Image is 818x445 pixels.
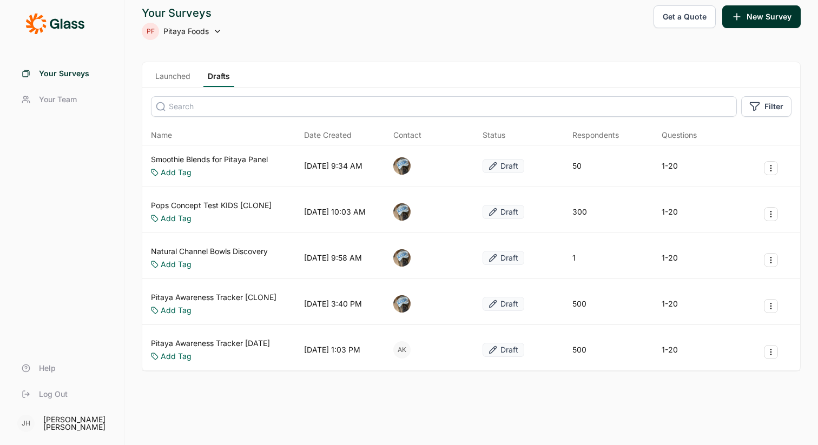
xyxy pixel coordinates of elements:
div: 300 [572,207,587,217]
a: Pitaya Awareness Tracker [DATE] [151,338,270,349]
div: Contact [393,130,421,141]
div: JH [17,415,35,432]
a: Pitaya Awareness Tracker [CLONE] [151,292,276,303]
div: [DATE] 9:58 AM [304,253,362,263]
div: 1-20 [662,161,678,171]
a: Add Tag [161,213,192,224]
span: Help [39,363,56,374]
a: Add Tag [161,259,192,270]
div: 50 [572,161,582,171]
img: ocn8z7iqvmiiaveqkfqd.png [393,157,411,175]
a: Natural Channel Bowls Discovery [151,246,268,257]
a: Launched [151,71,195,87]
button: Get a Quote [654,5,716,28]
span: Date Created [304,130,352,141]
div: AK [393,341,411,358]
div: 500 [572,298,586,309]
div: [DATE] 10:03 AM [304,207,366,217]
button: Survey Actions [764,207,778,221]
button: New Survey [722,5,801,28]
button: Draft [483,251,524,265]
img: ocn8z7iqvmiiaveqkfqd.png [393,295,411,313]
button: Draft [483,159,524,173]
a: Add Tag [161,305,192,316]
div: 500 [572,344,586,355]
div: Questions [662,130,697,141]
input: Search [151,96,737,117]
div: Status [483,130,505,141]
div: [DATE] 9:34 AM [304,161,362,171]
div: 1 [572,253,576,263]
div: 1-20 [662,207,678,217]
button: Survey Actions [764,253,778,267]
a: Add Tag [161,167,192,178]
div: [DATE] 1:03 PM [304,344,360,355]
a: Drafts [203,71,234,87]
span: Your Surveys [39,68,89,79]
button: Survey Actions [764,299,778,313]
button: Draft [483,343,524,357]
div: PF [142,23,159,40]
img: ocn8z7iqvmiiaveqkfqd.png [393,203,411,221]
button: Survey Actions [764,161,778,175]
div: Respondents [572,130,619,141]
span: Log Out [39,389,68,400]
div: 1-20 [662,344,678,355]
a: Smoothie Blends for Pitaya Panel [151,154,268,165]
a: Pops Concept Test KIDS [CLONE] [151,200,272,211]
span: Filter [764,101,783,112]
button: Filter [741,96,791,117]
div: [PERSON_NAME] [PERSON_NAME] [43,416,111,431]
img: ocn8z7iqvmiiaveqkfqd.png [393,249,411,267]
div: Your Surveys [142,5,222,21]
button: Draft [483,205,524,219]
button: Draft [483,297,524,311]
div: [DATE] 3:40 PM [304,298,362,309]
div: 1-20 [662,298,678,309]
button: Survey Actions [764,345,778,359]
span: Pitaya Foods [163,26,209,37]
div: 1-20 [662,253,678,263]
span: Name [151,130,172,141]
a: Add Tag [161,351,192,362]
span: Your Team [39,94,77,105]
